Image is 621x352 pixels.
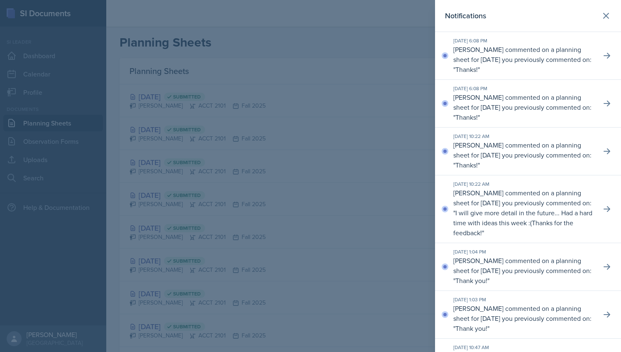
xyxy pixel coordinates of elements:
p: Thank you! [455,324,487,333]
div: [DATE] 1:04 PM [453,248,594,256]
div: [DATE] 1:03 PM [453,296,594,303]
p: [PERSON_NAME] commented on a planning sheet for [DATE] you previously commented on: " " [453,44,594,74]
p: Thank you! [455,276,487,285]
p: Thanks! [455,65,478,74]
p: [PERSON_NAME] commented on a planning sheet for [DATE] you previously commented on: " " [453,92,594,122]
p: I will give more detail in the future... Had a hard time with ideas this week :( [453,208,592,227]
p: [PERSON_NAME] commented on a planning sheet for [DATE] you previously commented on: " " [453,188,594,238]
p: Thanks! [455,160,478,170]
p: [PERSON_NAME] commented on a planning sheet for [DATE] you previously commented on: " " [453,140,594,170]
div: [DATE] 6:08 PM [453,85,594,92]
div: [DATE] 10:47 AM [453,344,594,351]
div: [DATE] 10:22 AM [453,180,594,188]
h2: Notifications [445,10,486,22]
div: [DATE] 6:08 PM [453,37,594,44]
p: [PERSON_NAME] commented on a planning sheet for [DATE] you previously commented on: " " [453,256,594,286]
p: [PERSON_NAME] commented on a planning sheet for [DATE] you previously commented on: " " [453,303,594,333]
div: [DATE] 10:22 AM [453,133,594,140]
p: Thanks! [455,113,478,122]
